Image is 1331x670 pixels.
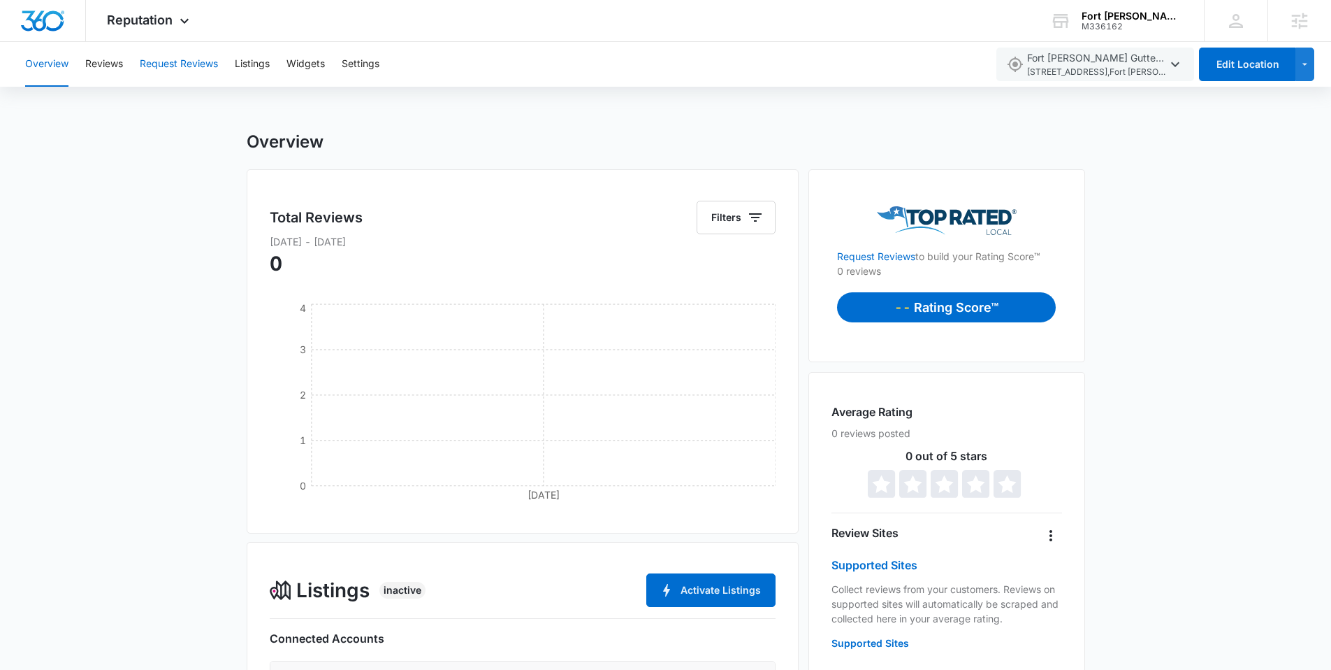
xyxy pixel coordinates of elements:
h6: Connected Accounts [270,630,776,647]
button: Request Reviews [140,42,218,87]
a: Supported Sites [831,637,909,649]
div: account name [1082,10,1184,22]
span: Reputation [107,13,173,27]
p: Collect reviews from your customers. Reviews on supported sites will automatically be scraped and... [831,582,1061,626]
a: Supported Sites [831,558,917,572]
h1: Overview [247,131,323,152]
p: 0 reviews [837,264,1056,278]
h4: Review Sites [831,525,899,541]
button: Listings [235,42,270,87]
a: Request Reviews [837,250,915,262]
p: [DATE] - [DATE] [270,234,776,249]
button: Overflow Menu [1040,525,1062,547]
span: [STREET_ADDRESS] , Fort [PERSON_NAME] , AR [1027,66,1167,79]
span: 0 [270,252,282,276]
tspan: 3 [299,343,305,355]
p: 0 reviews posted [831,426,1061,441]
button: Reviews [85,42,123,87]
button: Widgets [286,42,325,87]
tspan: 1 [299,434,305,446]
p: 0 out of 5 stars [831,450,1061,462]
tspan: 2 [299,389,305,401]
p: -- [894,298,914,317]
button: Overview [25,42,68,87]
tspan: [DATE] [528,489,560,501]
span: Listings [296,576,370,605]
div: Inactive [379,582,426,599]
p: Rating Score™ [914,298,998,317]
p: to build your Rating Score™ [837,235,1056,264]
button: Edit Location [1199,48,1295,81]
button: Fort [PERSON_NAME] Gutter Works[STREET_ADDRESS],Fort [PERSON_NAME],AR [996,48,1194,81]
tspan: 4 [299,302,305,314]
button: Settings [342,42,379,87]
h4: Average Rating [831,404,912,420]
button: Filters [697,201,776,234]
button: Activate Listings [646,573,776,607]
div: account id [1082,22,1184,31]
span: Fort [PERSON_NAME] Gutter Works [1027,50,1167,79]
tspan: 0 [299,480,305,492]
h5: Total Reviews [270,207,363,228]
img: Top Rated Local Logo [877,206,1017,235]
